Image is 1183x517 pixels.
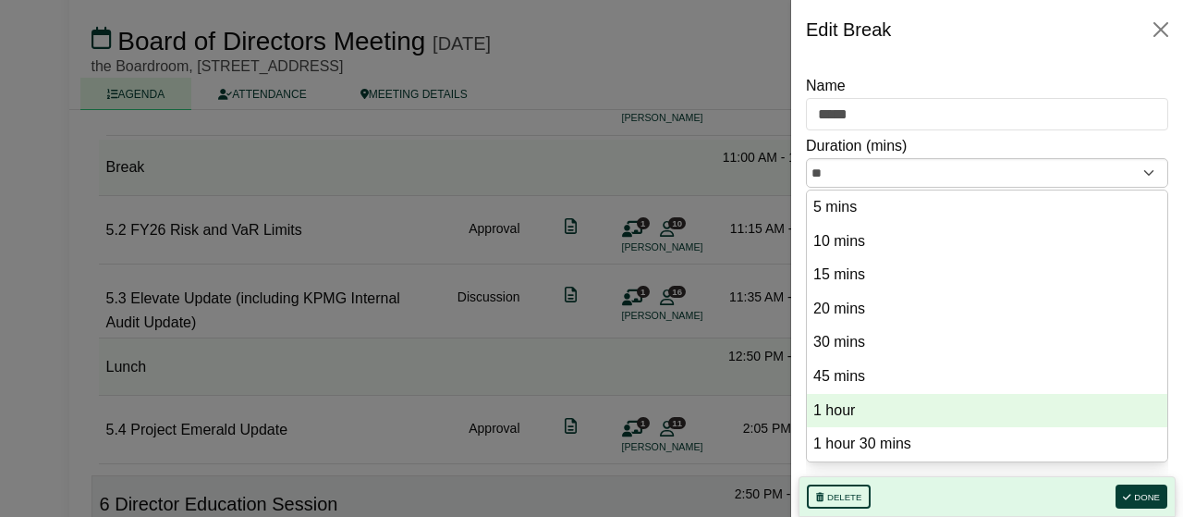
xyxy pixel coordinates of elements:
[806,74,846,98] label: Name
[807,326,1167,360] li: 30
[811,263,1163,288] option: 15 mins
[811,297,1163,322] option: 20 mins
[807,360,1167,394] li: 45
[807,394,1167,428] li: 60
[811,432,1163,457] option: 1 hour 30 mins
[1116,485,1167,509] button: Done
[807,292,1167,326] li: 20
[806,134,907,158] label: Duration (mins)
[811,399,1163,424] option: 1 hour
[806,15,891,44] div: Edit Break
[807,427,1167,462] li: 90
[807,225,1167,259] li: 10
[811,330,1163,355] option: 30 mins
[811,229,1163,254] option: 10 mins
[811,364,1163,389] option: 45 mins
[811,195,1163,220] option: 5 mins
[807,191,1167,225] li: 5
[807,485,871,509] button: Delete
[807,258,1167,292] li: 15
[1146,15,1176,44] button: Close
